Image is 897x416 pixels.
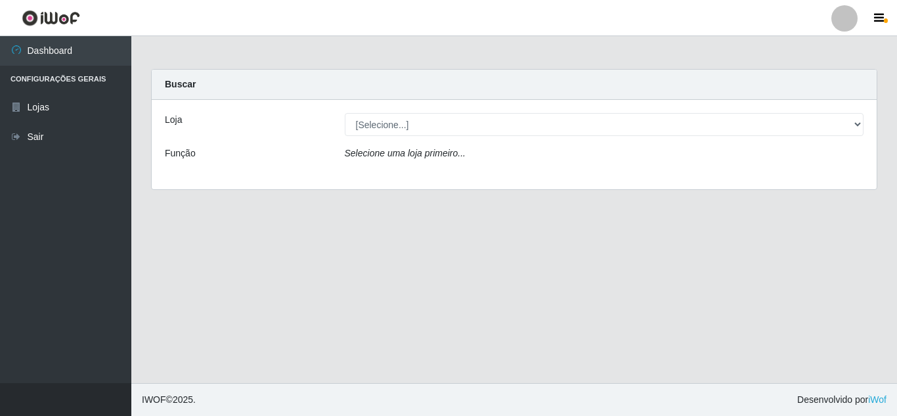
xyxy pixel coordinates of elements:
[797,393,886,407] span: Desenvolvido por
[165,147,196,160] label: Função
[22,10,80,26] img: CoreUI Logo
[142,394,166,405] span: IWOF
[868,394,886,405] a: iWof
[165,79,196,89] strong: Buscar
[345,148,466,158] i: Selecione uma loja primeiro...
[165,113,182,127] label: Loja
[142,393,196,407] span: © 2025 .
